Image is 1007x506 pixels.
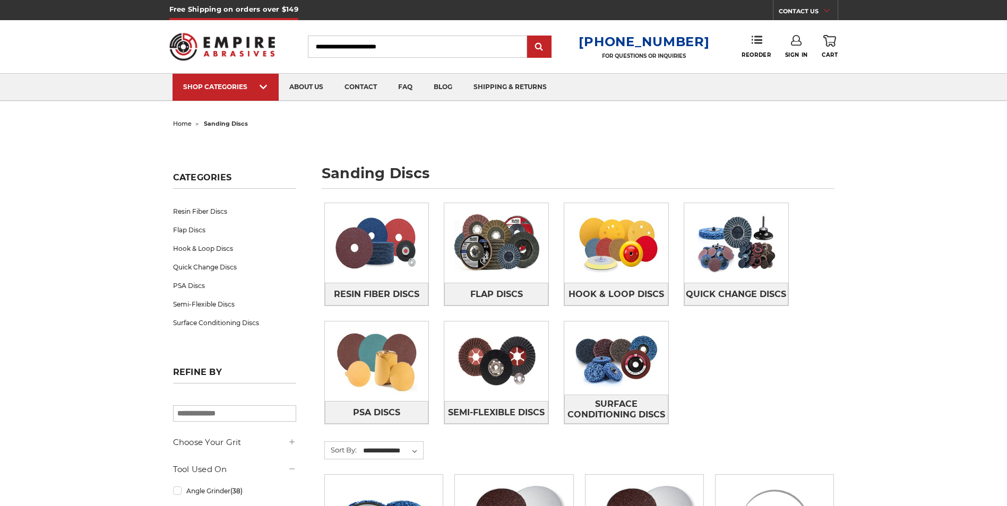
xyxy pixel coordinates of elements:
[529,37,550,58] input: Submit
[579,53,709,59] p: FOR QUESTIONS OR INQUIRIES
[444,321,548,401] img: Semi-Flexible Discs
[173,367,296,383] h5: Refine by
[779,5,838,20] a: CONTACT US
[742,51,771,58] span: Reorder
[325,321,429,401] img: PSA Discs
[173,258,296,276] a: Quick Change Discs
[564,395,668,424] a: Surface Conditioning Discs
[388,74,423,101] a: faq
[686,285,786,303] span: Quick Change Discs
[204,120,248,127] span: sanding discs
[569,285,664,303] span: Hook & Loop Discs
[564,321,668,395] img: Surface Conditioning Discs
[334,74,388,101] a: contact
[173,221,296,239] a: Flap Discs
[423,74,463,101] a: blog
[362,443,423,459] select: Sort By:
[470,285,523,303] span: Flap Discs
[173,202,296,221] a: Resin Fiber Discs
[579,34,709,49] a: [PHONE_NUMBER]
[173,482,296,500] a: Angle Grinder(38)
[353,404,400,422] span: PSA Discs
[564,203,668,283] img: Hook & Loop Discs
[325,203,429,283] img: Resin Fiber Discs
[822,51,838,58] span: Cart
[742,35,771,58] a: Reorder
[785,51,808,58] span: Sign In
[822,35,838,58] a: Cart
[684,203,788,283] img: Quick Change Discs
[173,239,296,258] a: Hook & Loop Discs
[463,74,557,101] a: shipping & returns
[173,313,296,332] a: Surface Conditioning Discs
[444,203,548,283] img: Flap Discs
[173,276,296,295] a: PSA Discs
[173,120,192,127] a: home
[448,404,545,422] span: Semi-Flexible Discs
[334,285,419,303] span: Resin Fiber Discs
[173,436,296,449] h5: Choose Your Grit
[173,295,296,313] a: Semi-Flexible Discs
[230,487,243,495] span: (38)
[325,283,429,306] a: Resin Fiber Discs
[183,83,268,91] div: SHOP CATEGORIES
[322,166,834,189] h1: sanding discs
[173,463,296,476] h5: Tool Used On
[325,442,357,458] label: Sort By:
[444,283,548,306] a: Flap Discs
[444,401,548,424] a: Semi-Flexible Discs
[684,283,788,306] a: Quick Change Discs
[325,401,429,424] a: PSA Discs
[565,395,668,424] span: Surface Conditioning Discs
[564,283,668,306] a: Hook & Loop Discs
[169,26,276,67] img: Empire Abrasives
[173,172,296,189] h5: Categories
[279,74,334,101] a: about us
